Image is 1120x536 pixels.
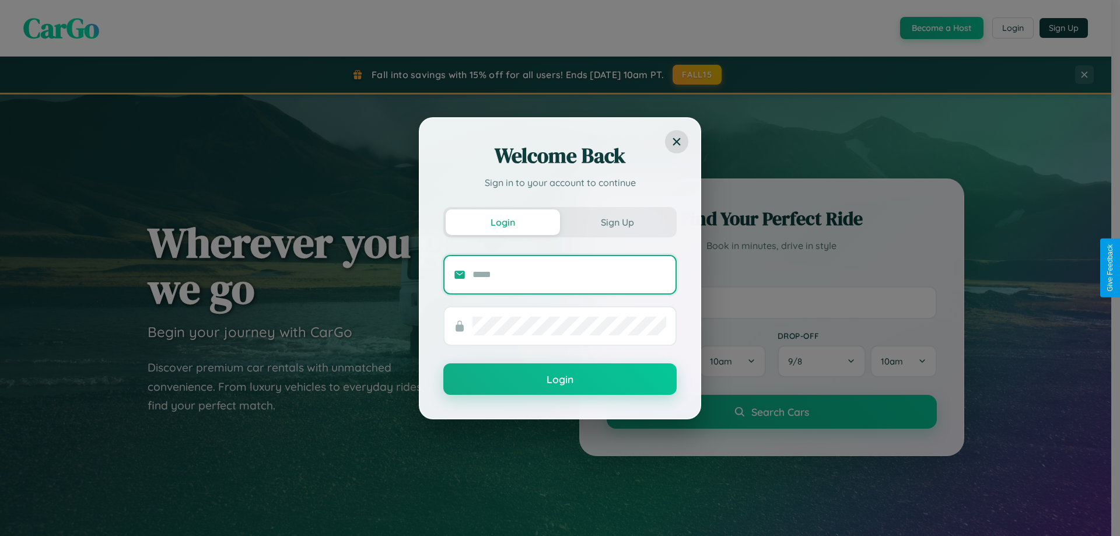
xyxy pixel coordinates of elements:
[443,363,677,395] button: Login
[443,176,677,190] p: Sign in to your account to continue
[443,142,677,170] h2: Welcome Back
[446,209,560,235] button: Login
[560,209,674,235] button: Sign Up
[1106,244,1114,292] div: Give Feedback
